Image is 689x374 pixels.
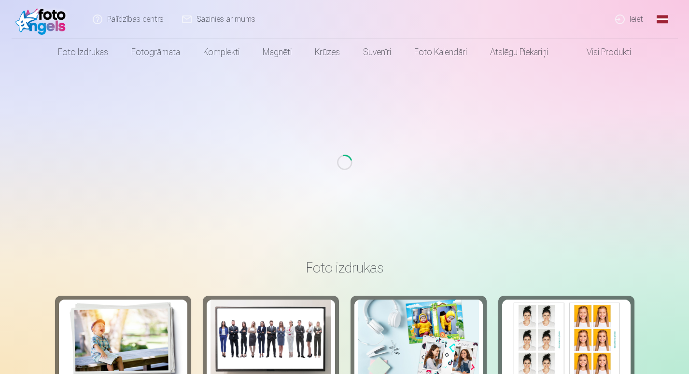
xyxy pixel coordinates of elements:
a: Komplekti [192,39,251,66]
a: Magnēti [251,39,303,66]
a: Atslēgu piekariņi [478,39,560,66]
h3: Foto izdrukas [63,259,627,276]
img: /fa1 [15,4,71,35]
a: Fotogrāmata [120,39,192,66]
a: Foto kalendāri [403,39,478,66]
a: Krūzes [303,39,352,66]
a: Visi produkti [560,39,643,66]
a: Suvenīri [352,39,403,66]
a: Foto izdrukas [46,39,120,66]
